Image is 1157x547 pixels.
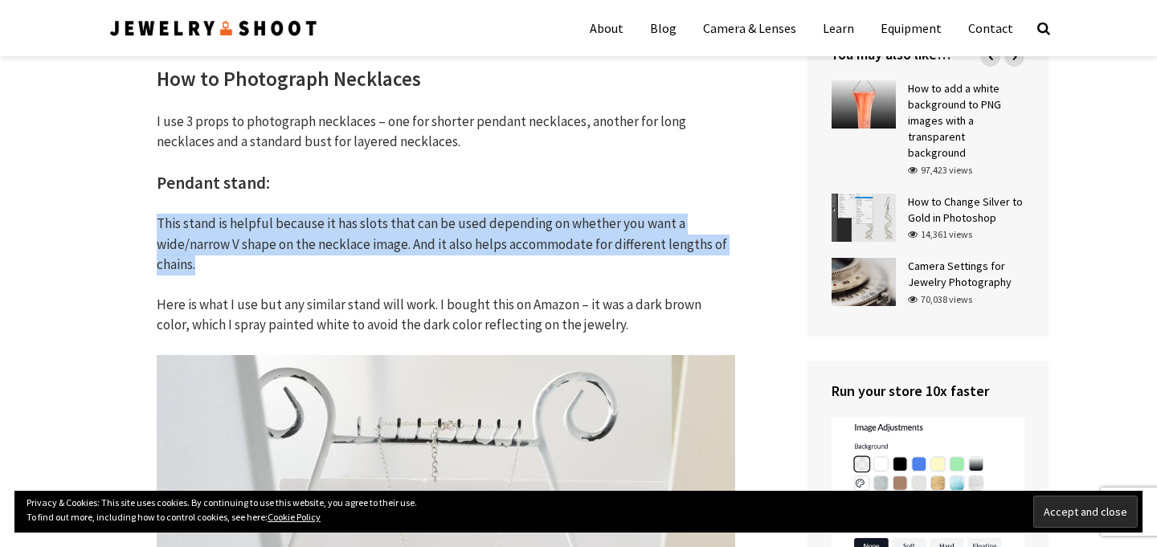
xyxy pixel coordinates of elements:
div: 97,423 views [908,163,972,178]
p: I use 3 props to photograph necklaces – one for shorter pendant necklaces, another for long neckl... [157,112,735,153]
a: Equipment [869,8,954,48]
a: Cookie Policy [268,511,321,523]
h4: Run your store 10x faster [832,381,1024,401]
a: Contact [956,8,1025,48]
a: Learn [811,8,866,48]
h3: Pendant stand: [157,172,735,195]
div: 14,361 views [908,227,972,242]
div: 70,038 views [908,292,972,307]
div: Privacy & Cookies: This site uses cookies. By continuing to use this website, you agree to their ... [14,491,1143,533]
h2: How to Photograph Necklaces [157,66,735,92]
a: About [578,8,636,48]
a: Blog [638,8,689,48]
p: This stand is helpful because it has slots that can be used depending on whether you want a wide/... [157,214,735,276]
input: Accept and close [1033,496,1138,528]
p: Here is what I use but any similar stand will work. I bought this on Amazon – it was a dark brown... [157,295,735,336]
a: How to add a white background to PNG images with a transparent background [908,81,1001,160]
a: Camera & Lenses [691,8,808,48]
img: Jewelry Photographer Bay Area - San Francisco | Nationwide via Mail [108,18,319,39]
a: How to Change Silver to Gold in Photoshop [908,194,1023,225]
a: Camera Settings for Jewelry Photography [908,259,1012,289]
